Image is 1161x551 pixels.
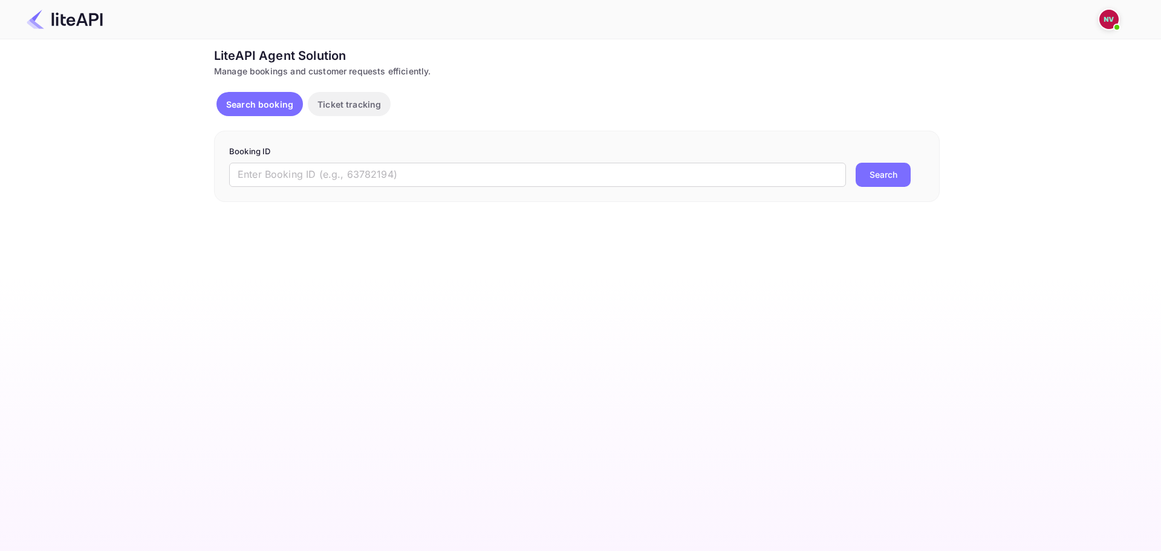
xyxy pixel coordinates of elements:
[1099,10,1119,29] img: Nicholas Valbusa
[214,47,940,65] div: LiteAPI Agent Solution
[856,163,911,187] button: Search
[214,65,940,77] div: Manage bookings and customer requests efficiently.
[229,163,846,187] input: Enter Booking ID (e.g., 63782194)
[317,98,381,111] p: Ticket tracking
[229,146,925,158] p: Booking ID
[226,98,293,111] p: Search booking
[27,10,103,29] img: LiteAPI Logo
